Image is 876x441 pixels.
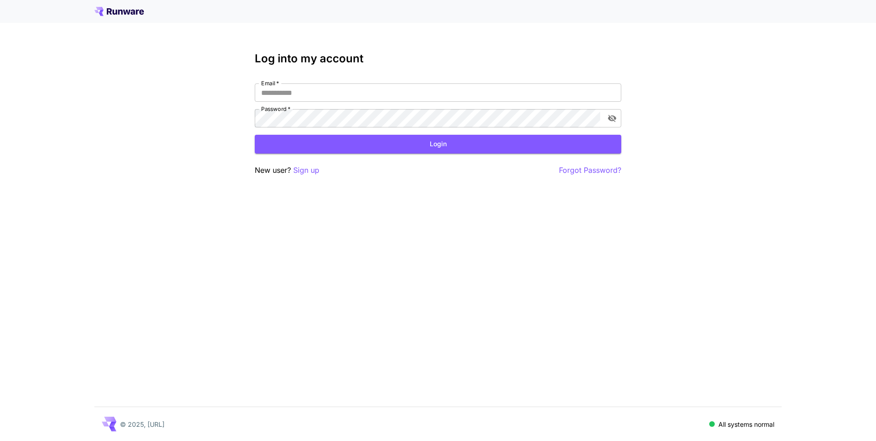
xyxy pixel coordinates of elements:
p: All systems normal [718,419,774,429]
button: Login [255,135,621,154]
p: © 2025, [URL] [120,419,164,429]
button: toggle password visibility [604,110,620,127]
label: Password [261,105,290,113]
button: Forgot Password? [559,165,621,176]
label: Email [261,79,279,87]
button: Sign up [293,165,319,176]
h3: Log into my account [255,52,621,65]
p: New user? [255,165,319,176]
